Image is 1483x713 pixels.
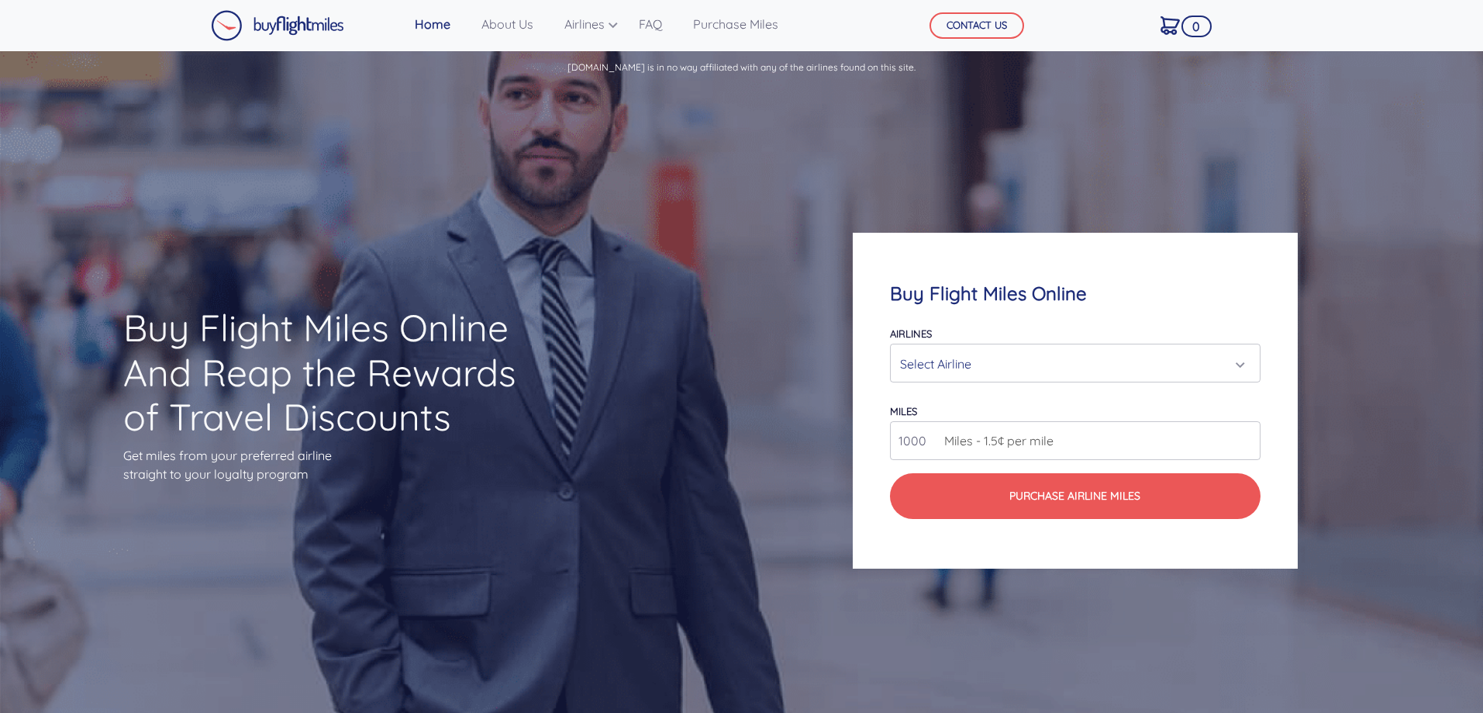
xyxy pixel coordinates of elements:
[211,10,344,41] img: Buy Flight Miles Logo
[123,306,543,440] h1: Buy Flight Miles Online And Reap the Rewards of Travel Discounts
[890,344,1260,382] button: Select Airline
[211,6,344,45] a: Buy Flight Miles Logo
[890,473,1260,519] button: Purchase Airline Miles
[687,9,785,40] a: Purchase Miles
[1154,9,1186,41] a: 0
[890,405,917,417] label: miles
[558,9,614,40] a: Airlines
[929,12,1024,39] button: CONTACT US
[900,349,1240,379] div: Select Airline
[633,9,668,40] a: FAQ
[1161,16,1180,35] img: Cart
[475,9,540,40] a: About Us
[936,431,1054,450] span: Miles - 1.5¢ per mile
[1181,16,1212,37] span: 0
[123,446,543,483] p: Get miles from your preferred airline straight to your loyalty program
[890,327,932,340] label: Airlines
[890,282,1260,305] h4: Buy Flight Miles Online
[409,9,457,40] a: Home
